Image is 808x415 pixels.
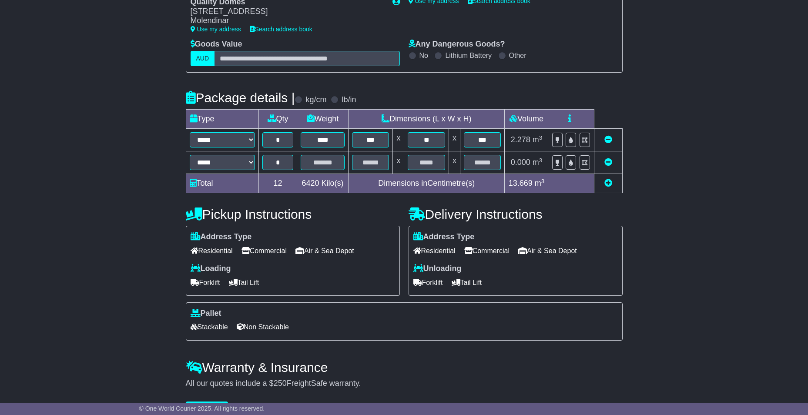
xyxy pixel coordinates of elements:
label: Address Type [191,232,252,242]
span: 2.278 [511,135,530,144]
span: m [535,179,545,187]
td: Total [186,174,258,193]
span: Forklift [413,276,443,289]
span: Forklift [191,276,220,289]
span: Commercial [241,244,287,258]
a: Remove this item [604,158,612,167]
span: m [533,135,543,144]
span: 13.669 [509,179,533,187]
a: Use my address [191,26,241,33]
td: x [393,151,404,174]
td: 12 [258,174,297,193]
span: Non Stackable [237,320,289,334]
span: © One World Courier 2025. All rights reserved. [139,405,265,412]
span: Tail Lift [452,276,482,289]
span: Air & Sea Depot [295,244,354,258]
span: 250 [274,379,287,388]
label: Goods Value [191,40,242,49]
h4: Delivery Instructions [409,207,623,221]
span: Stackable [191,320,228,334]
span: Commercial [464,244,510,258]
label: Address Type [413,232,475,242]
div: All our quotes include a $ FreightSafe warranty. [186,379,623,388]
td: x [449,129,460,151]
span: Tail Lift [229,276,259,289]
label: Any Dangerous Goods? [409,40,505,49]
label: Lithium Battery [445,51,492,60]
h4: Warranty & Insurance [186,360,623,375]
td: Kilo(s) [297,174,349,193]
td: Dimensions in Centimetre(s) [348,174,505,193]
span: m [533,158,543,167]
a: Add new item [604,179,612,187]
td: Dimensions (L x W x H) [348,110,505,129]
label: Other [509,51,526,60]
td: x [449,151,460,174]
h4: Package details | [186,90,295,105]
div: Molendinar [191,16,384,26]
div: [STREET_ADDRESS] [191,7,384,17]
label: AUD [191,51,215,66]
h4: Pickup Instructions [186,207,400,221]
td: Qty [258,110,297,129]
label: lb/in [342,95,356,105]
label: kg/cm [305,95,326,105]
a: Remove this item [604,135,612,144]
span: Residential [191,244,233,258]
span: Residential [413,244,456,258]
span: 0.000 [511,158,530,167]
span: 6420 [302,179,319,187]
label: Unloading [413,264,462,274]
sup: 3 [539,134,543,141]
label: Pallet [191,309,221,318]
td: Type [186,110,258,129]
sup: 3 [541,178,545,184]
label: No [419,51,428,60]
a: Search address book [250,26,312,33]
td: Volume [505,110,548,129]
td: x [393,129,404,151]
span: Air & Sea Depot [518,244,577,258]
sup: 3 [539,157,543,164]
label: Loading [191,264,231,274]
td: Weight [297,110,349,129]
